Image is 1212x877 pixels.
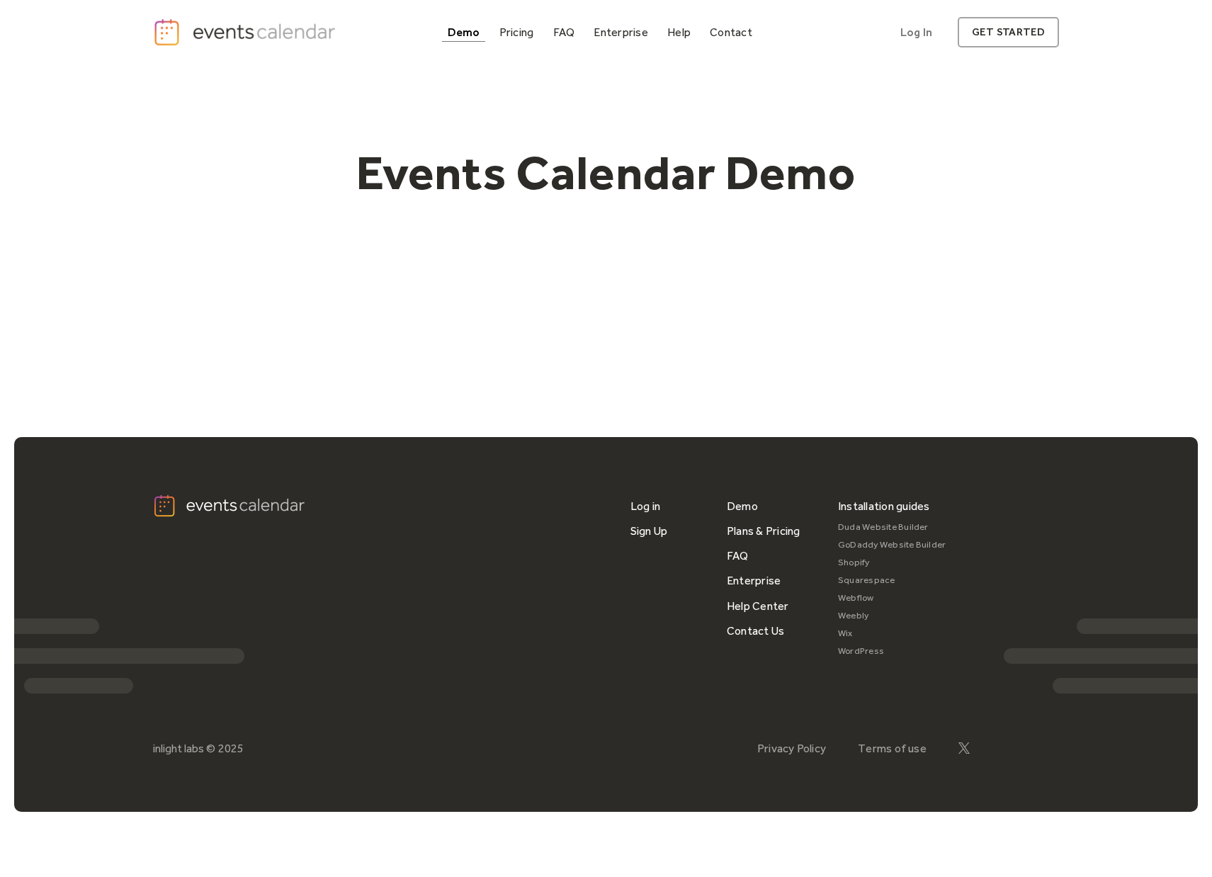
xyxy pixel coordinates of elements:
a: Squarespace [838,572,946,589]
a: FAQ [727,543,749,568]
div: FAQ [553,28,575,36]
a: Terms of use [858,742,927,755]
a: Sign Up [630,519,668,543]
div: inlight labs © [153,742,215,755]
a: Contact Us [727,618,784,643]
div: Enterprise [594,28,647,36]
a: Enterprise [588,23,653,42]
a: Demo [442,23,486,42]
a: Demo [727,494,758,519]
a: Help Center [727,594,789,618]
div: Contact [710,28,752,36]
a: Contact [704,23,758,42]
a: Plans & Pricing [727,519,800,543]
a: Log in [630,494,660,519]
a: Shopify [838,554,946,572]
a: Weebly [838,607,946,625]
a: Duda Website Builder [838,519,946,536]
a: get started [958,17,1059,47]
a: home [153,18,340,47]
div: Installation guides [838,494,930,519]
div: 2025 [218,742,244,755]
a: FAQ [548,23,581,42]
a: Webflow [838,589,946,607]
a: Log In [886,17,946,47]
div: Pricing [499,28,534,36]
a: Wix [838,625,946,643]
div: Demo [448,28,480,36]
div: Help [667,28,691,36]
a: Privacy Policy [757,742,826,755]
a: Help [662,23,696,42]
a: Pricing [494,23,540,42]
h1: Events Calendar Demo [334,144,878,202]
a: GoDaddy Website Builder [838,536,946,554]
a: WordPress [838,643,946,660]
a: Enterprise [727,568,781,593]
